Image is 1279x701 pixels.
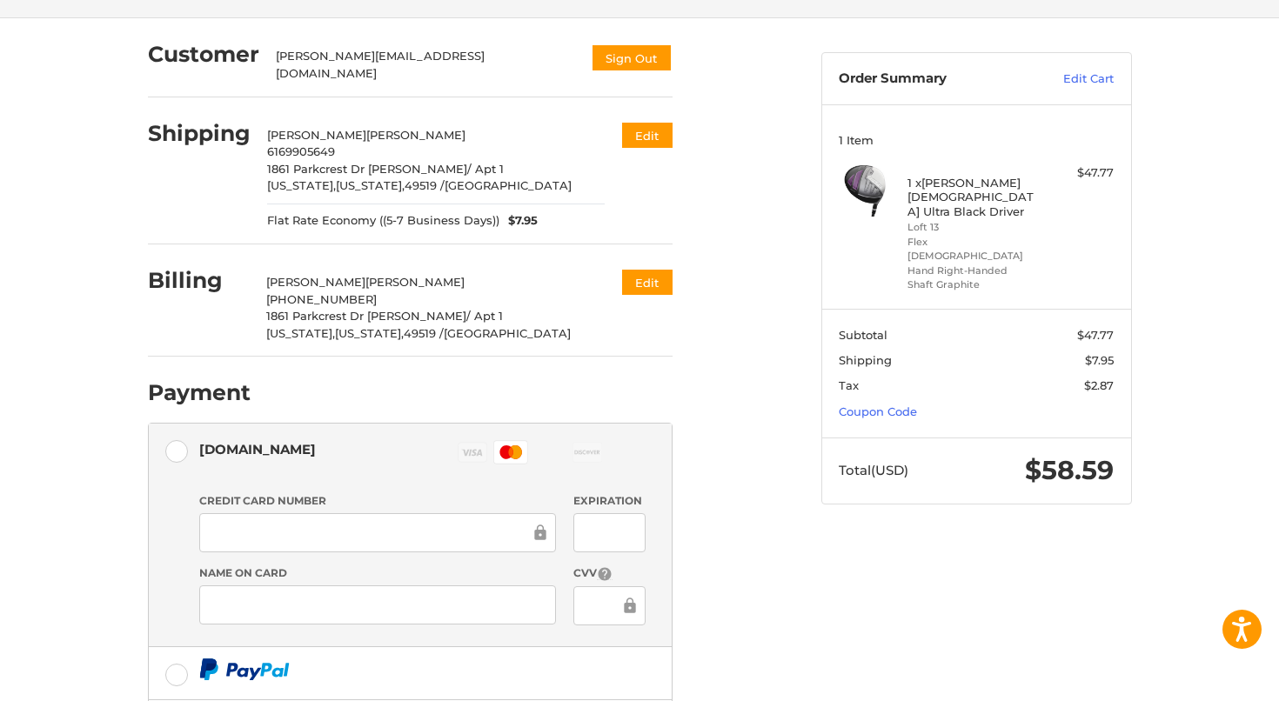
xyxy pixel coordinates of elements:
[1026,70,1114,88] a: Edit Cart
[573,565,646,582] label: CVV
[907,264,1041,278] li: Hand Right-Handed
[839,328,887,342] span: Subtotal
[266,275,365,289] span: [PERSON_NAME]
[445,178,572,192] span: [GEOGRAPHIC_DATA]
[591,43,673,72] button: Sign Out
[907,176,1041,218] h4: 1 x [PERSON_NAME] [DEMOGRAPHIC_DATA] Ultra Black Driver
[1085,353,1114,367] span: $7.95
[199,435,316,464] div: [DOMAIN_NAME]
[199,658,290,680] img: PayPal icon
[1045,164,1114,182] div: $47.77
[839,462,908,478] span: Total (USD)
[405,178,445,192] span: 49519 /
[267,212,499,230] span: Flat Rate Economy ((5-7 Business Days))
[148,120,251,147] h2: Shipping
[366,128,465,142] span: [PERSON_NAME]
[267,128,366,142] span: [PERSON_NAME]
[336,178,405,192] span: [US_STATE],
[148,41,259,68] h2: Customer
[276,48,573,82] div: [PERSON_NAME][EMAIL_ADDRESS][DOMAIN_NAME]
[266,326,335,340] span: [US_STATE],
[148,379,251,406] h2: Payment
[267,162,467,176] span: 1861 Parkcrest Dr [PERSON_NAME]
[499,212,538,230] span: $7.95
[622,270,673,295] button: Edit
[466,309,503,323] span: / Apt 1
[335,326,404,340] span: [US_STATE],
[365,275,465,289] span: [PERSON_NAME]
[839,378,859,392] span: Tax
[839,404,917,418] a: Coupon Code
[1077,328,1114,342] span: $47.77
[839,353,892,367] span: Shipping
[839,133,1114,147] h3: 1 Item
[404,326,444,340] span: 49519 /
[267,144,335,158] span: 6169905649
[148,267,250,294] h2: Billing
[199,493,556,509] label: Credit Card Number
[622,123,673,148] button: Edit
[839,70,1026,88] h3: Order Summary
[199,565,556,581] label: Name on Card
[267,178,336,192] span: [US_STATE],
[907,277,1041,292] li: Shaft Graphite
[1025,454,1114,486] span: $58.59
[907,235,1041,264] li: Flex [DEMOGRAPHIC_DATA]
[266,309,466,323] span: 1861 Parkcrest Dr [PERSON_NAME]
[444,326,571,340] span: [GEOGRAPHIC_DATA]
[1084,378,1114,392] span: $2.87
[467,162,504,176] span: / Apt 1
[907,220,1041,235] li: Loft 13
[573,493,646,509] label: Expiration
[266,292,377,306] span: [PHONE_NUMBER]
